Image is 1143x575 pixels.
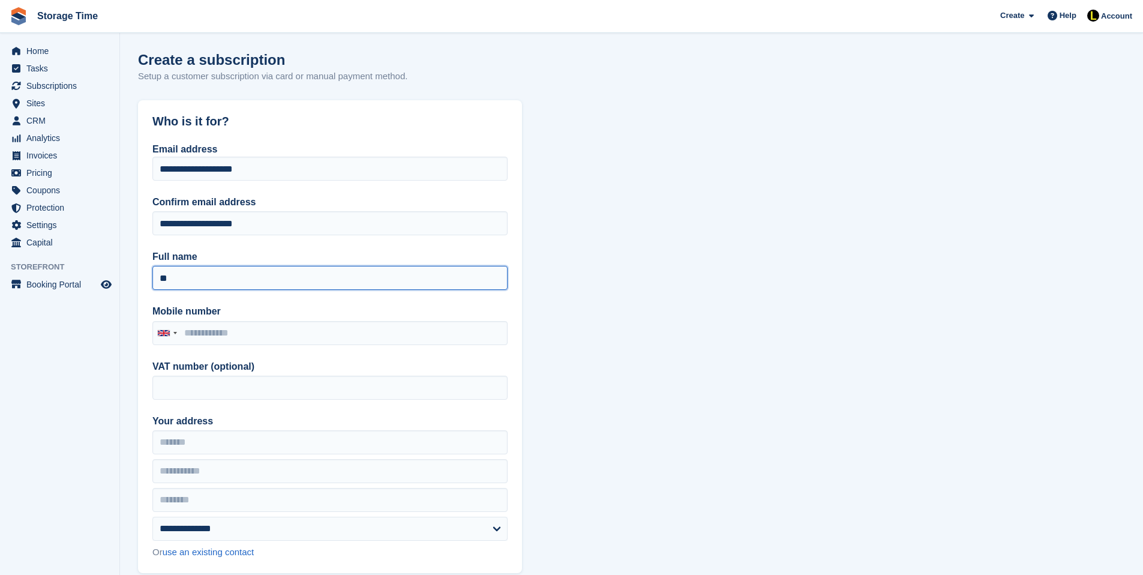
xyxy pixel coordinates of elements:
[26,182,98,199] span: Coupons
[26,43,98,59] span: Home
[6,147,113,164] a: menu
[6,199,113,216] a: menu
[26,234,98,251] span: Capital
[99,277,113,292] a: Preview store
[152,360,508,374] label: VAT number (optional)
[138,70,407,83] p: Setup a customer subscription via card or manual payment method.
[10,7,28,25] img: stora-icon-8386f47178a22dfd0bd8f6a31ec36ba5ce8667c1dd55bd0f319d3a0aa187defe.svg
[6,182,113,199] a: menu
[152,304,508,319] label: Mobile number
[26,147,98,164] span: Invoices
[11,261,119,273] span: Storefront
[26,130,98,146] span: Analytics
[152,115,508,128] h2: Who is it for?
[152,195,508,209] label: Confirm email address
[26,164,98,181] span: Pricing
[1087,10,1099,22] img: Laaibah Sarwar
[26,276,98,293] span: Booking Portal
[26,60,98,77] span: Tasks
[1060,10,1076,22] span: Help
[6,130,113,146] a: menu
[26,217,98,233] span: Settings
[32,6,103,26] a: Storage Time
[6,276,113,293] a: menu
[152,546,508,559] div: Or
[152,414,508,429] label: Your address
[6,95,113,112] a: menu
[163,547,254,557] a: use an existing contact
[26,112,98,129] span: CRM
[1000,10,1024,22] span: Create
[6,164,113,181] a: menu
[138,52,285,68] h1: Create a subscription
[26,199,98,216] span: Protection
[153,322,181,345] div: United Kingdom: +44
[26,95,98,112] span: Sites
[6,77,113,94] a: menu
[6,217,113,233] a: menu
[6,43,113,59] a: menu
[152,144,218,154] label: Email address
[6,112,113,129] a: menu
[26,77,98,94] span: Subscriptions
[1101,10,1132,22] span: Account
[6,234,113,251] a: menu
[6,60,113,77] a: menu
[152,250,508,264] label: Full name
